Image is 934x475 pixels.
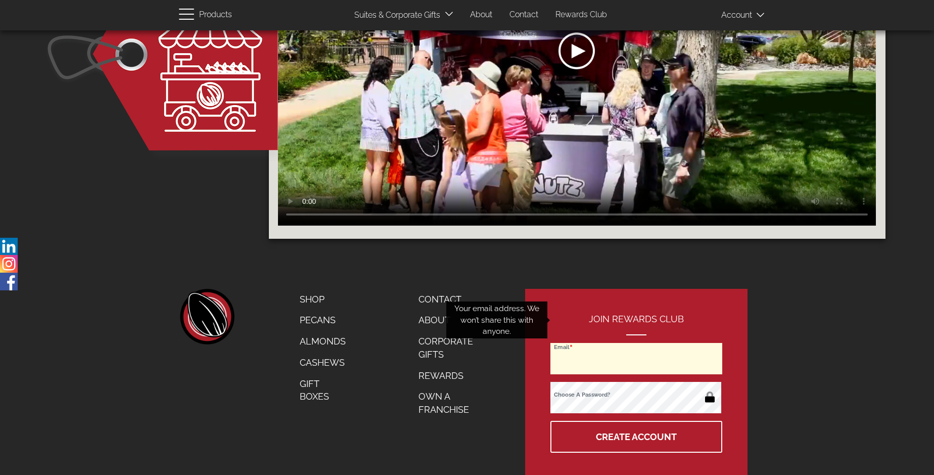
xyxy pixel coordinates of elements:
[179,289,235,344] a: home
[411,331,493,365] a: Corporate Gifts
[462,5,500,25] a: About
[550,343,722,374] input: Email
[446,301,547,338] div: Your email address. We won’t share this with anyone.
[411,310,493,331] a: About
[292,352,353,373] a: Cashews
[411,365,493,386] a: Rewards
[411,386,493,420] a: Own a Franchise
[550,314,722,335] h2: Join Rewards Club
[199,8,232,22] span: Products
[292,289,353,310] a: Shop
[550,421,722,453] button: Create Account
[292,331,353,352] a: Almonds
[347,6,443,25] a: Suites & Corporate Gifts
[292,373,353,407] a: Gift Boxes
[548,5,615,25] a: Rewards Club
[292,310,353,331] a: Pecans
[411,289,493,310] a: Contact
[502,5,546,25] a: Contact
